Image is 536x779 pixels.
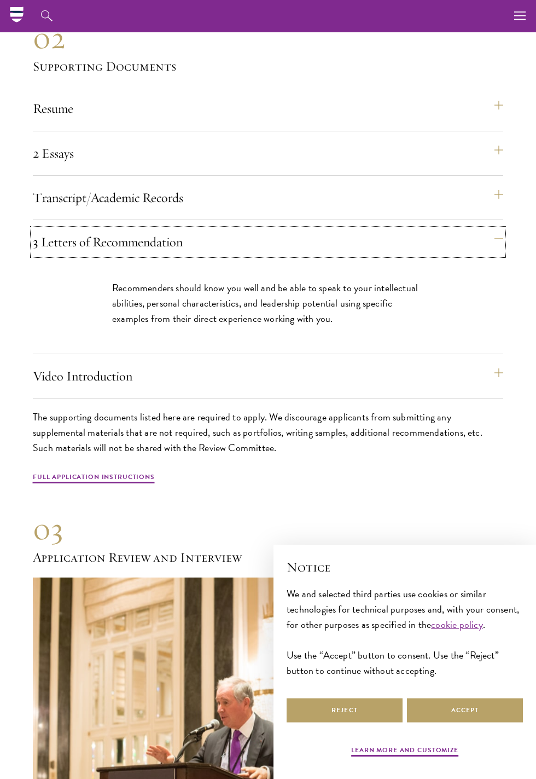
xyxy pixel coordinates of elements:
[287,558,523,576] h2: Notice
[33,57,503,76] h3: Supporting Documents
[431,617,482,632] a: cookie policy
[287,586,523,678] div: We and selected third parties use cookies or similar technologies for technical purposes and, wit...
[33,95,503,122] button: Resume
[33,510,503,548] div: 03
[112,280,424,326] p: Recommenders should know you well and be able to speak to your intellectual abilities, personal c...
[33,140,503,166] button: 2 Essays
[33,472,155,485] a: Full Application Instructions
[407,698,523,723] button: Accept
[33,19,503,57] div: 02
[351,745,458,758] button: Learn more and customize
[33,409,503,455] p: The supporting documents listed here are required to apply. We discourage applicants from submitt...
[33,548,503,567] h3: Application Review and Interview
[33,363,503,389] button: Video Introduction
[33,229,503,255] button: 3 Letters of Recommendation
[33,184,503,211] button: Transcript/Academic Records
[287,698,403,723] button: Reject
